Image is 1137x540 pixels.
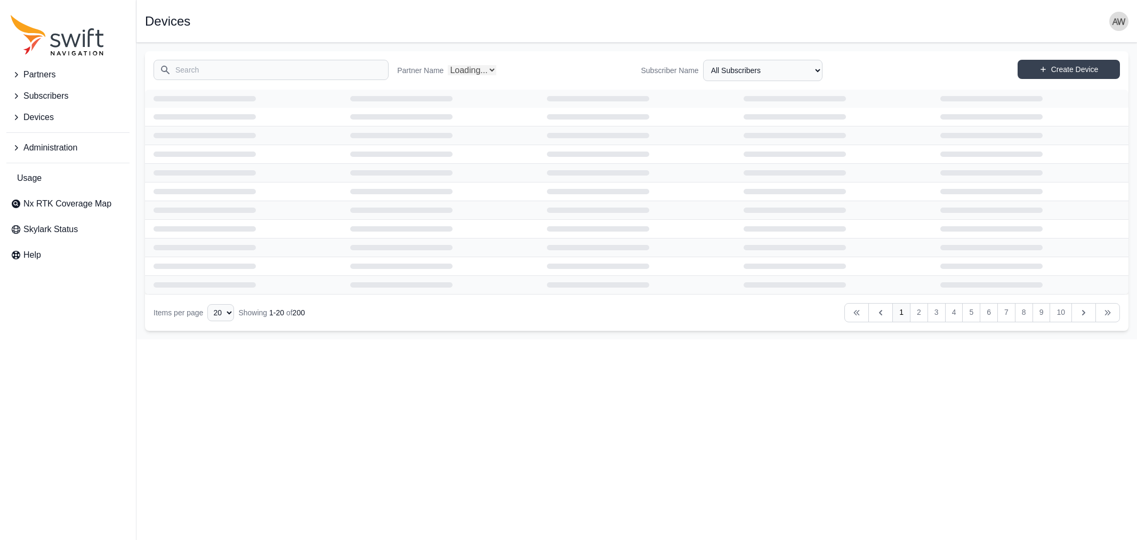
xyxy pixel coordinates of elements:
[207,304,234,321] select: Display Limit
[641,65,699,76] label: Subscriber Name
[997,303,1015,322] a: 7
[23,197,111,210] span: Nx RTK Coverage Map
[238,307,305,318] div: Showing of
[23,249,41,261] span: Help
[892,303,910,322] a: 1
[23,223,78,236] span: Skylark Status
[269,308,284,317] span: 1 - 20
[397,65,443,76] label: Partner Name
[23,111,54,124] span: Devices
[17,172,42,185] span: Usage
[945,303,963,322] a: 4
[928,303,946,322] a: 3
[1109,12,1128,31] img: user photo
[6,137,130,158] button: Administration
[6,193,130,215] a: Nx RTK Coverage Map
[1050,303,1072,322] a: 10
[145,295,1128,331] nav: Table navigation
[1033,303,1051,322] a: 9
[23,141,77,154] span: Administration
[6,244,130,266] a: Help
[980,303,998,322] a: 6
[6,64,130,85] button: Partners
[23,90,68,102] span: Subscribers
[23,68,55,81] span: Partners
[1015,303,1033,322] a: 8
[293,308,305,317] span: 200
[1018,60,1120,79] a: Create Device
[154,60,389,80] input: Search
[145,15,190,28] h1: Devices
[6,107,130,128] button: Devices
[6,168,130,189] a: Usage
[6,85,130,107] button: Subscribers
[154,308,203,317] span: Items per page
[910,303,928,322] a: 2
[703,60,822,81] select: Subscriber
[6,219,130,240] a: Skylark Status
[962,303,980,322] a: 5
